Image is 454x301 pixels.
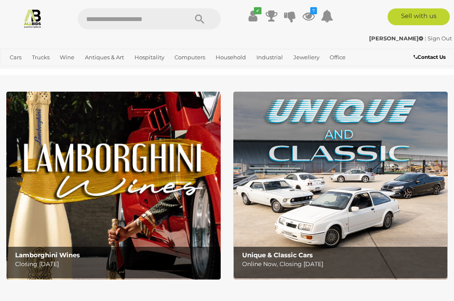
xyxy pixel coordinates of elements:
img: Allbids.com.au [23,8,42,28]
a: 7 [302,8,315,24]
a: Hospitality [131,50,168,64]
i: ✔ [254,7,261,14]
a: Cars [6,50,25,64]
b: Unique & Classic Cars [242,251,313,259]
span: | [425,35,426,42]
strong: [PERSON_NAME] [369,35,423,42]
a: ✔ [247,8,259,24]
p: Online Now, Closing [DATE] [242,259,443,269]
a: Unique & Classic Cars Unique & Classic Cars Online Now, Closing [DATE] [233,92,448,280]
img: Unique & Classic Cars [233,92,448,280]
p: Closing [DATE] [15,259,216,269]
a: Sign Out [428,35,452,42]
a: Contact Us [414,53,448,62]
a: Industrial [253,50,286,64]
a: Computers [171,50,209,64]
a: Sports [6,64,30,78]
a: Household [212,50,249,64]
a: Lamborghini Wines Lamborghini Wines Closing [DATE] [6,92,221,280]
a: Jewellery [290,50,323,64]
b: Lamborghini Wines [15,251,80,259]
a: Antiques & Art [82,50,127,64]
a: Trucks [29,50,53,64]
i: 7 [310,7,317,14]
a: Sell with us [388,8,450,25]
a: Office [326,50,349,64]
b: Contact Us [414,54,446,60]
button: Search [179,8,221,29]
a: [GEOGRAPHIC_DATA] [34,64,100,78]
a: Wine [56,50,78,64]
img: Lamborghini Wines [6,92,221,280]
a: [PERSON_NAME] [369,35,425,42]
